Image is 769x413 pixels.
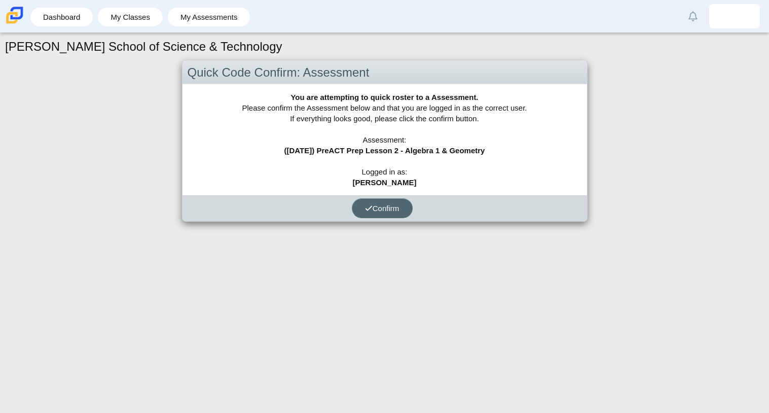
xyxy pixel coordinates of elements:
[182,84,587,195] div: Please confirm the Assessment below and that you are logged in as the correct user. If everything...
[103,8,158,26] a: My Classes
[726,8,743,24] img: misael.colinparede.R8GRnq
[4,5,25,26] img: Carmen School of Science & Technology
[284,146,485,155] b: ([DATE]) PreACT Prep Lesson 2 - Algebra 1 & Geometry
[173,8,245,26] a: My Assessments
[365,204,399,213] span: Confirm
[353,178,417,187] b: [PERSON_NAME]
[290,93,478,101] b: You are attempting to quick roster to a Assessment.
[35,8,88,26] a: Dashboard
[4,19,25,27] a: Carmen School of Science & Technology
[709,4,760,28] a: misael.colinparede.R8GRnq
[682,5,704,27] a: Alerts
[182,61,587,85] div: Quick Code Confirm: Assessment
[352,198,413,218] button: Confirm
[5,38,282,55] h1: [PERSON_NAME] School of Science & Technology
